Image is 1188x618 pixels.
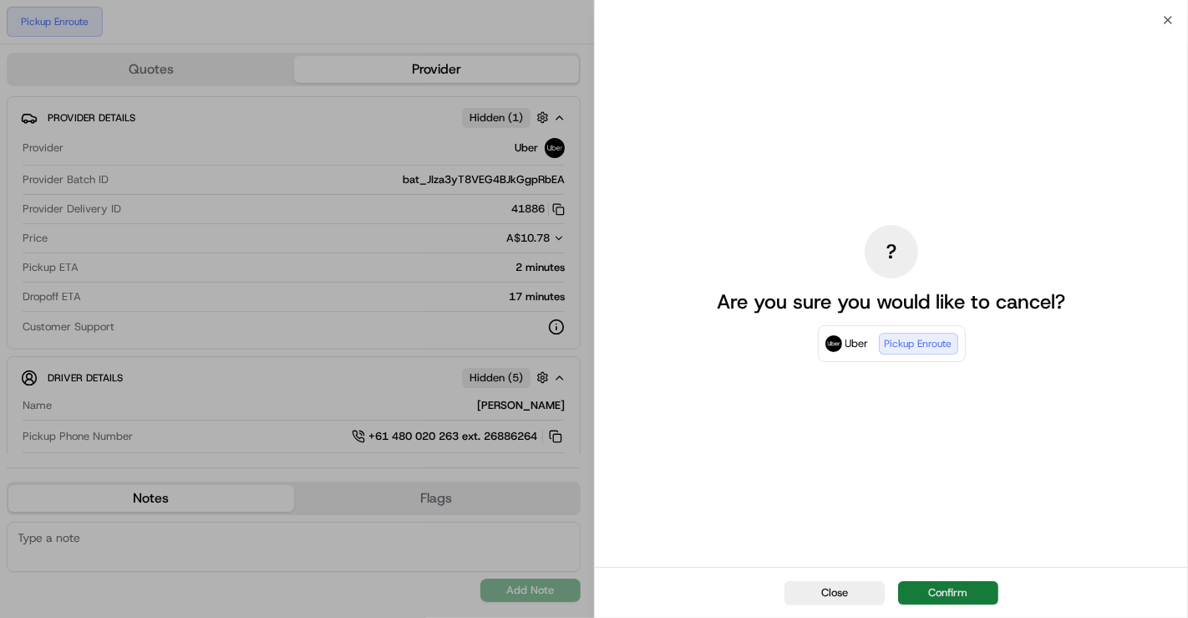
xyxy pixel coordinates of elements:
img: Uber [825,335,842,352]
button: Close [784,581,885,605]
p: Are you sure you would like to cancel? [718,289,1066,315]
button: Confirm [898,581,998,605]
span: Uber [845,335,869,352]
div: ? [865,225,918,278]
